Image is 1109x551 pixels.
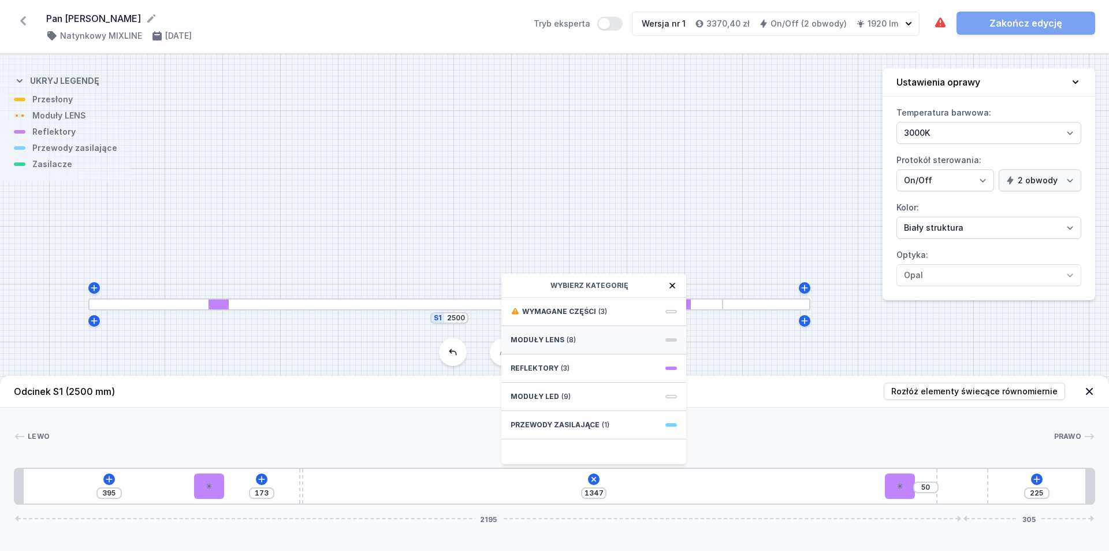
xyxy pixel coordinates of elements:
label: Kolor: [896,198,1081,239]
select: Protokół sterowania: [896,169,994,191]
span: Rozłóż elementy świecące równomiernie [891,386,1058,397]
h4: Ustawienia oprawy [896,75,980,89]
button: Ustawienia oprawy [883,68,1095,97]
label: Protokół sterowania: [896,151,1081,191]
select: Temperatura barwowa: [896,122,1081,144]
input: Wymiar [mm] [917,483,935,492]
span: Wymagane części [522,307,596,316]
h4: [DATE] [165,30,192,42]
h4: Odcinek S1 [14,384,115,398]
span: 305 [1018,515,1040,522]
button: Tryb eksperta [597,17,623,31]
input: Wymiar [mm] [446,313,465,323]
span: Reflektory [511,364,559,373]
input: Wymiar [mm] [1028,489,1046,498]
h4: Ukryj legendę [30,75,99,87]
h4: 1920 lm [868,18,898,29]
button: Wersja nr 13370,40 złOn/Off (2 obwody)1920 lm [632,12,920,36]
span: Moduły LENS [511,335,564,345]
button: Dodaj element [586,471,602,487]
span: (3) [598,307,607,316]
select: Protokół sterowania: [999,169,1081,191]
button: Dodaj element [1031,474,1043,485]
button: Dodaj element [256,474,267,485]
span: (3) [561,364,570,373]
span: Lewo [28,432,50,441]
span: 2195 [475,515,501,522]
span: (1) [602,420,609,430]
input: Wymiar [mm] [585,489,603,498]
h4: On/Off (2 obwody) [771,18,847,29]
button: Dodaj element [103,474,115,485]
span: Moduły LED [511,392,559,401]
button: Zamknij okno [668,281,677,290]
span: (9) [561,392,571,401]
span: (2500 mm) [65,386,115,397]
div: Wersja nr 1 [642,18,686,29]
span: (8) [567,335,576,345]
input: Wymiar [mm] [252,489,271,498]
button: Rozłóż elementy świecące równomiernie [884,383,1065,400]
select: Optyka: [896,264,1081,286]
label: Optyka: [896,246,1081,286]
label: Temperatura barwowa: [896,103,1081,144]
h4: Natynkowy MIXLINE [60,30,142,42]
button: Edytuj nazwę projektu [146,13,157,24]
button: Ukryj legendę [14,66,99,94]
h4: 3370,40 zł [706,18,750,29]
span: Przewody zasilające [511,420,600,430]
div: PET next module 35° [885,474,915,499]
span: Prawo [1054,432,1082,441]
input: Wymiar [mm] [100,489,118,498]
span: Wybierz kategorię [550,281,628,290]
label: Tryb eksperta [534,17,623,31]
select: Kolor: [896,217,1081,239]
form: Pan [PERSON_NAME] [46,12,520,25]
div: PET next module 35° [194,474,224,499]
